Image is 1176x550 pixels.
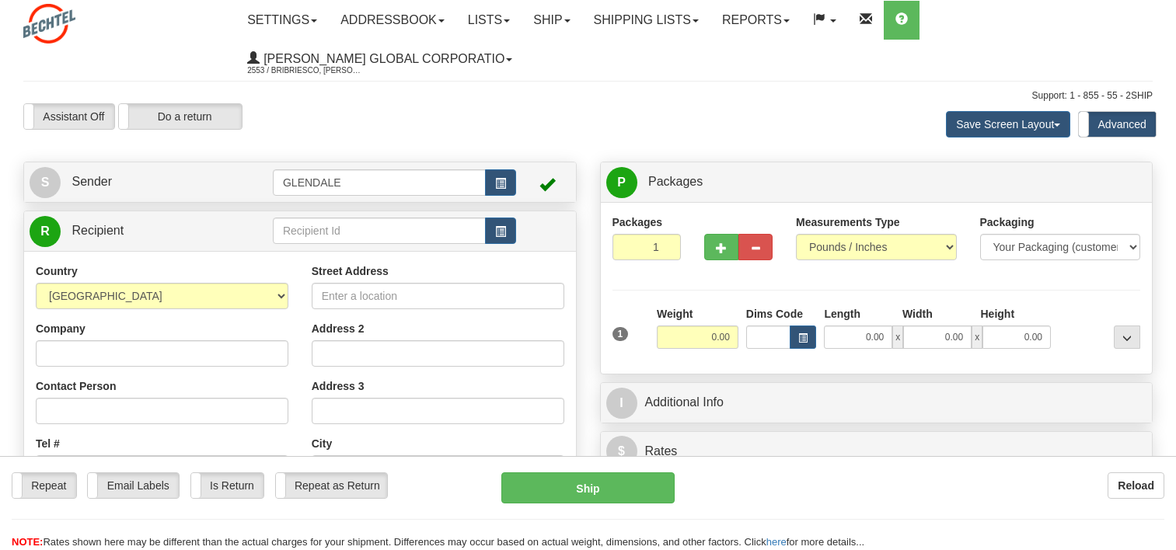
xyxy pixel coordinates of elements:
a: Reports [710,1,801,40]
label: Advanced [1079,112,1156,137]
span: R [30,216,61,247]
a: $Rates [606,436,1147,468]
label: Weight [657,306,693,322]
label: Is Return [191,473,263,498]
a: Settings [236,1,329,40]
a: S Sender [30,166,273,198]
label: Measurements Type [796,214,900,230]
label: Address 3 [312,378,365,394]
span: NOTE: [12,536,43,548]
div: Support: 1 - 855 - 55 - 2SHIP [23,89,1153,103]
input: Recipient Id [273,218,486,244]
span: 1 [612,327,629,341]
iframe: chat widget [1140,196,1174,354]
label: Width [902,306,933,322]
div: ... [1114,325,1140,349]
label: Length [824,306,860,322]
label: Street Address [312,263,389,279]
label: Contact Person [36,378,116,394]
label: Email Labels [88,473,179,498]
button: Save Screen Layout [946,111,1070,137]
input: Enter a location [312,283,564,309]
a: Ship [522,1,581,40]
a: here [766,536,787,548]
a: [PERSON_NAME] Global Corporatio 2553 / Bribriesco, [PERSON_NAME] [236,40,524,78]
label: Address 2 [312,321,365,336]
span: I [606,388,637,419]
button: Ship [501,472,674,503]
label: Do a return [119,104,242,129]
b: Reload [1118,479,1154,492]
label: Company [36,321,85,336]
label: Repeat as Return [276,473,387,498]
span: S [30,167,61,198]
a: Shipping lists [582,1,710,40]
span: x [972,325,982,349]
label: Country [36,263,78,279]
span: 2553 / Bribriesco, [PERSON_NAME] [247,63,364,78]
a: R Recipient [30,215,246,247]
a: Addressbook [329,1,456,40]
span: [PERSON_NAME] Global Corporatio [260,52,504,65]
a: P Packages [606,166,1147,198]
label: Assistant Off [24,104,114,129]
span: P [606,167,637,198]
a: IAdditional Info [606,387,1147,419]
button: Reload [1108,472,1164,499]
label: Height [981,306,1015,322]
label: Packages [612,214,663,230]
span: $ [606,436,637,467]
span: x [892,325,903,349]
label: Repeat [12,473,76,498]
img: logo2553.jpg [23,4,75,44]
span: Sender [72,175,112,188]
label: City [312,436,332,451]
label: Tel # [36,436,60,451]
a: Lists [456,1,522,40]
span: Recipient [72,224,124,237]
label: Dims Code [746,306,803,322]
input: Sender Id [273,169,486,196]
span: Packages [648,175,703,188]
label: Packaging [980,214,1035,230]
